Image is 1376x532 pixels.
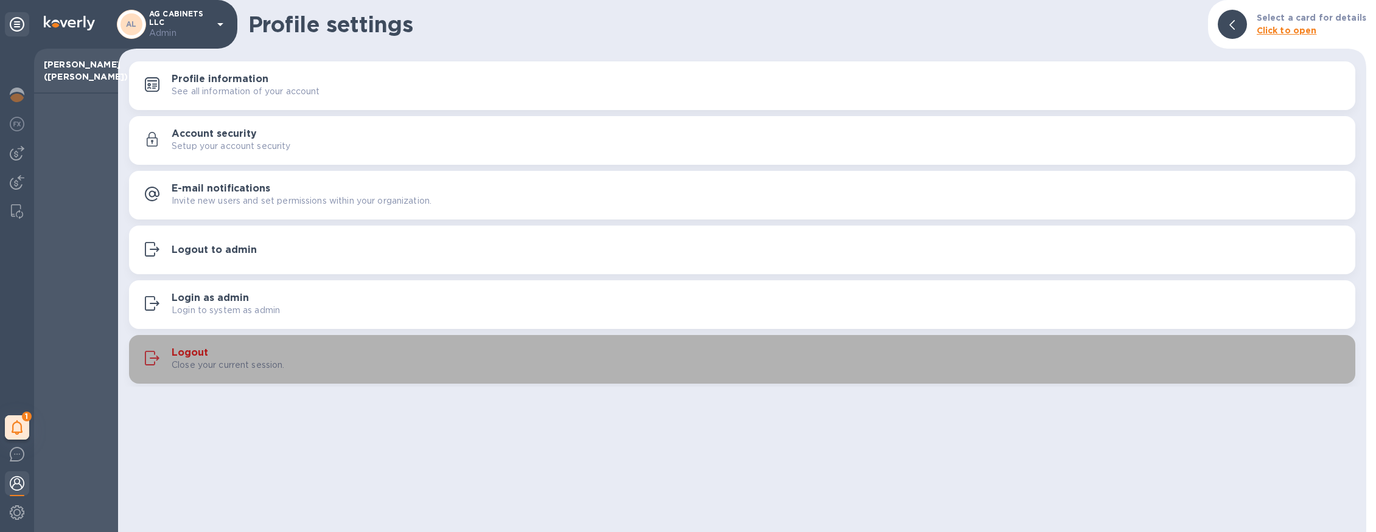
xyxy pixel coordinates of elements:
[44,58,108,83] p: [PERSON_NAME] ([PERSON_NAME])
[5,12,29,36] div: Unpin categories
[172,359,285,371] p: Close your current session.
[129,116,1355,165] button: Account securitySetup your account security
[172,195,431,207] p: Invite new users and set permissions within your organization.
[172,292,249,304] h3: Login as admin
[172,140,291,153] p: Setup your account security
[126,19,137,29] b: AL
[22,412,32,421] span: 1
[149,10,210,40] p: AG CABINETS LLC
[10,117,24,131] img: Foreign exchange
[129,171,1355,219] button: E-mail notificationsInvite new users and set permissions within your organization.
[129,280,1355,329] button: Login as adminLogin to system as admin
[129,61,1355,110] button: Profile informationSee all information of your account
[1257,26,1317,35] b: Click to open
[172,74,268,85] h3: Profile information
[172,244,257,256] h3: Logout to admin
[1257,13,1366,22] b: Select a card for details
[172,304,280,317] p: Login to system as admin
[172,347,208,359] h3: Logout
[172,85,320,98] p: See all information of your account
[129,335,1355,384] button: LogoutClose your current session.
[149,27,210,40] p: Admin
[172,128,257,140] h3: Account security
[248,12,1198,37] h1: Profile settings
[129,226,1355,274] button: Logout to admin
[172,183,270,195] h3: E-mail notifications
[44,16,95,30] img: Logo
